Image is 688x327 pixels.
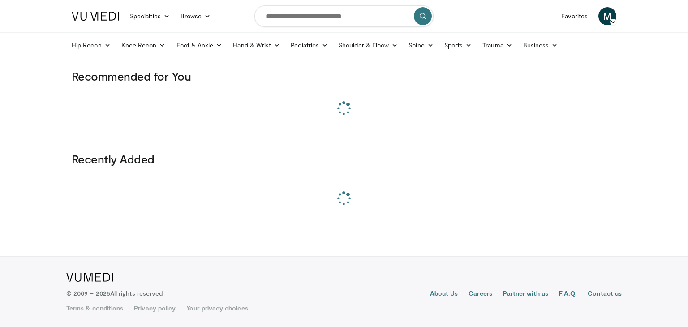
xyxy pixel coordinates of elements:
a: Spine [403,36,439,54]
a: Business [518,36,563,54]
a: F.A.Q. [559,289,577,300]
img: VuMedi Logo [66,273,113,282]
a: M [598,7,616,25]
a: Privacy policy [134,304,176,313]
input: Search topics, interventions [254,5,434,27]
a: Knee Recon [116,36,171,54]
a: Hip Recon [66,36,116,54]
a: Careers [469,289,492,300]
a: Pediatrics [285,36,333,54]
a: Favorites [556,7,593,25]
a: Partner with us [503,289,548,300]
img: VuMedi Logo [72,12,119,21]
h3: Recommended for You [72,69,616,83]
a: Terms & conditions [66,304,123,313]
a: Hand & Wrist [228,36,285,54]
a: Trauma [477,36,518,54]
a: Contact us [588,289,622,300]
span: All rights reserved [110,289,163,297]
a: Specialties [125,7,175,25]
h3: Recently Added [72,152,616,166]
a: About Us [430,289,458,300]
p: © 2009 – 2025 [66,289,163,298]
a: Foot & Ankle [171,36,228,54]
a: Sports [439,36,477,54]
a: Browse [175,7,216,25]
a: Your privacy choices [186,304,248,313]
a: Shoulder & Elbow [333,36,403,54]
